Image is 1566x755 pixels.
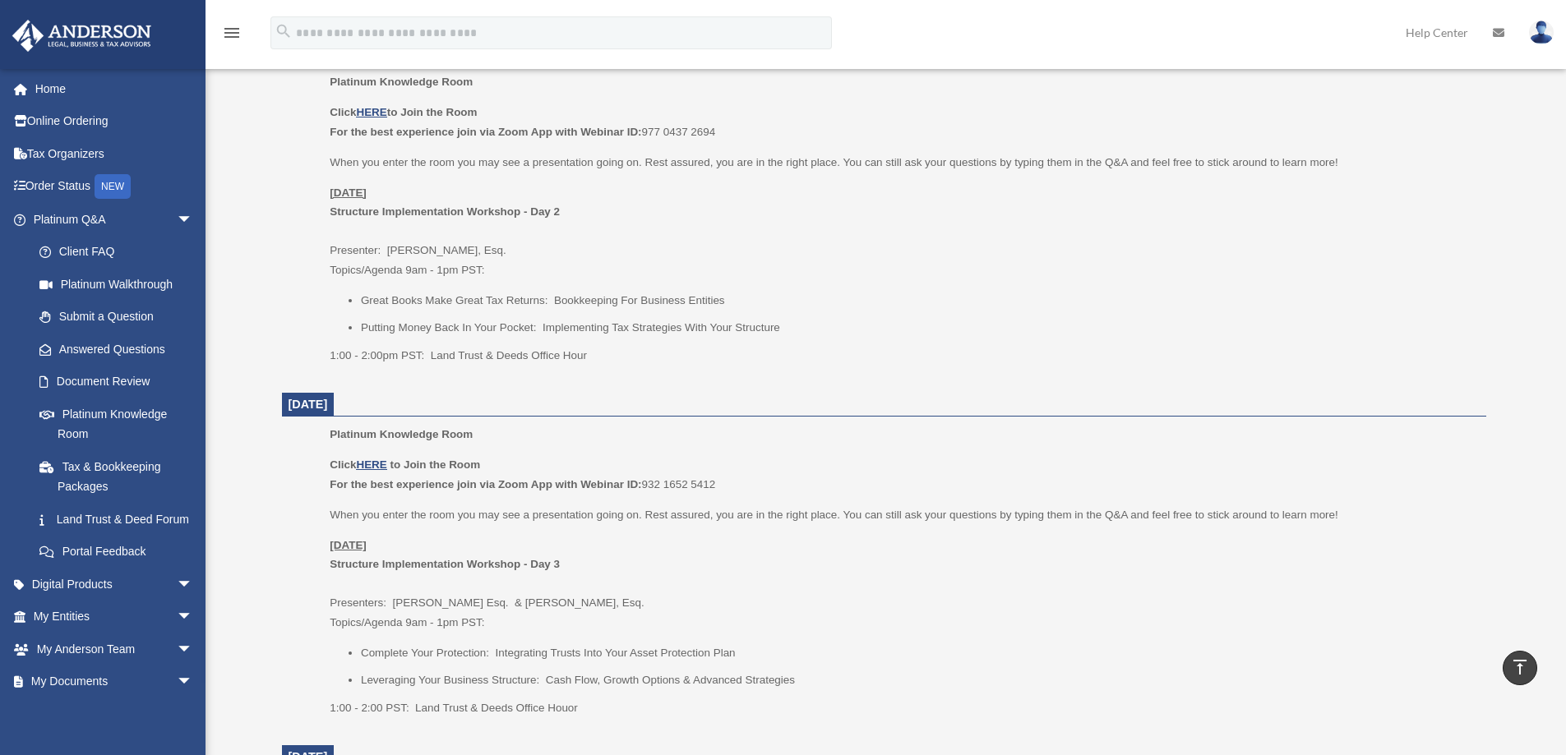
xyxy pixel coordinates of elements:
a: HERE [356,106,386,118]
b: For the best experience join via Zoom App with Webinar ID: [330,126,641,138]
span: arrow_drop_down [177,665,210,699]
p: 932 1652 5412 [330,455,1474,494]
p: When you enter the room you may see a presentation going on. Rest assured, you are in the right p... [330,153,1474,173]
span: arrow_drop_down [177,697,210,731]
a: Platinum Q&Aarrow_drop_down [12,203,218,236]
span: [DATE] [289,398,328,411]
b: Structure Implementation Workshop - Day 2 [330,205,560,218]
img: Anderson Advisors Platinum Portal [7,20,156,52]
span: Platinum Knowledge Room [330,76,473,88]
b: For the best experience join via Zoom App with Webinar ID: [330,478,641,490]
a: vertical_align_top [1503,651,1537,685]
span: arrow_drop_down [177,633,210,666]
b: Click to Join the Room [330,106,477,118]
i: search [275,22,293,40]
li: Putting Money Back In Your Pocket: Implementing Tax Strategies With Your Structure [361,318,1475,338]
a: Digital Productsarrow_drop_down [12,568,218,601]
p: 1:00 - 2:00 PST: Land Trust & Deeds Office Houor [330,698,1474,718]
a: Platinum Knowledge Room [23,398,210,450]
span: arrow_drop_down [177,568,210,601]
p: 977 0437 2694 [330,103,1474,141]
a: Online Learningarrow_drop_down [12,697,218,730]
a: Client FAQ [23,236,218,269]
a: Tax & Bookkeeping Packages [23,450,218,503]
span: Platinum Knowledge Room [330,428,473,440]
li: Great Books Make Great Tax Returns: Bookkeeping For Business Entities [361,291,1475,311]
span: arrow_drop_down [177,203,210,237]
p: Presenters: [PERSON_NAME] Esq. & [PERSON_NAME], Esq. Topics/Agenda 9am - 1pm PST: [330,536,1474,633]
li: Leveraging Your Business Structure: Cash Flow, Growth Options & Advanced Strategies [361,670,1475,690]
p: 1:00 - 2:00pm PST: Land Trust & Deeds Office Hour [330,346,1474,366]
a: My Documentsarrow_drop_down [12,665,218,698]
span: arrow_drop_down [177,601,210,634]
a: menu [222,29,242,43]
p: Presenter: [PERSON_NAME], Esq. Topics/Agenda 9am - 1pm PST: [330,183,1474,280]
a: Document Review [23,366,218,398]
b: to Join the Room [390,458,481,471]
u: [DATE] [330,539,367,551]
a: Order StatusNEW [12,170,218,204]
a: Tax Organizers [12,137,218,170]
a: My Anderson Teamarrow_drop_down [12,633,218,665]
i: menu [222,23,242,43]
div: NEW [95,174,131,199]
b: Click [330,458,390,471]
img: User Pic [1529,21,1554,44]
u: [DATE] [330,186,367,199]
i: vertical_align_top [1510,657,1530,677]
p: When you enter the room you may see a presentation going on. Rest assured, you are in the right p... [330,505,1474,525]
a: Platinum Walkthrough [23,268,218,301]
a: Submit a Question [23,301,218,334]
a: My Entitiesarrow_drop_down [12,601,218,633]
a: Answered Questions [23,333,218,366]
li: Complete Your Protection: Integrating Trusts Into Your Asset Protection Plan [361,643,1475,663]
a: Land Trust & Deed Forum [23,503,218,536]
a: Portal Feedback [23,536,218,569]
a: Online Ordering [12,105,218,138]
a: HERE [356,458,386,471]
b: Structure Implementation Workshop - Day 3 [330,558,560,570]
a: Home [12,72,218,105]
